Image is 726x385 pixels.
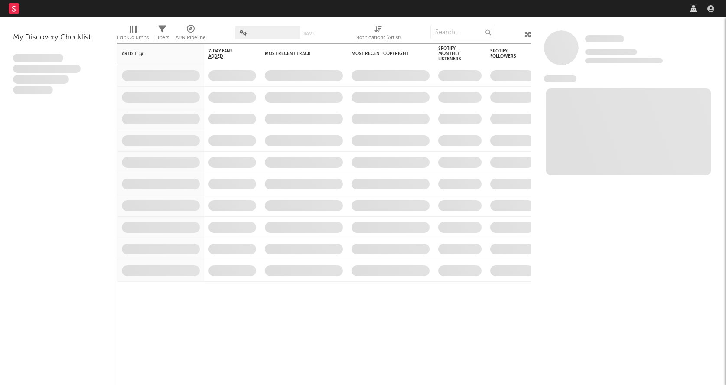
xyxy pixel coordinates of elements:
[585,35,624,43] a: Some Artist
[13,65,81,73] span: Integer aliquet in purus et
[438,46,469,62] div: Spotify Monthly Listeners
[355,33,401,43] div: Notifications (Artist)
[13,54,63,62] span: Lorem ipsum dolor
[176,33,206,43] div: A&R Pipeline
[155,33,169,43] div: Filters
[303,31,315,36] button: Save
[208,49,243,59] span: 7-Day Fans Added
[585,58,663,63] span: 0 fans last week
[13,75,69,84] span: Praesent ac interdum
[585,49,637,55] span: Tracking Since: [DATE]
[176,22,206,47] div: A&R Pipeline
[155,22,169,47] div: Filters
[13,33,104,43] div: My Discovery Checklist
[585,35,624,42] span: Some Artist
[13,86,53,95] span: Aliquam viverra
[355,22,401,47] div: Notifications (Artist)
[122,51,187,56] div: Artist
[117,33,149,43] div: Edit Columns
[544,75,576,82] span: News Feed
[265,51,330,56] div: Most Recent Track
[117,22,149,47] div: Edit Columns
[352,51,417,56] div: Most Recent Copyright
[490,49,521,59] div: Spotify Followers
[430,26,495,39] input: Search...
